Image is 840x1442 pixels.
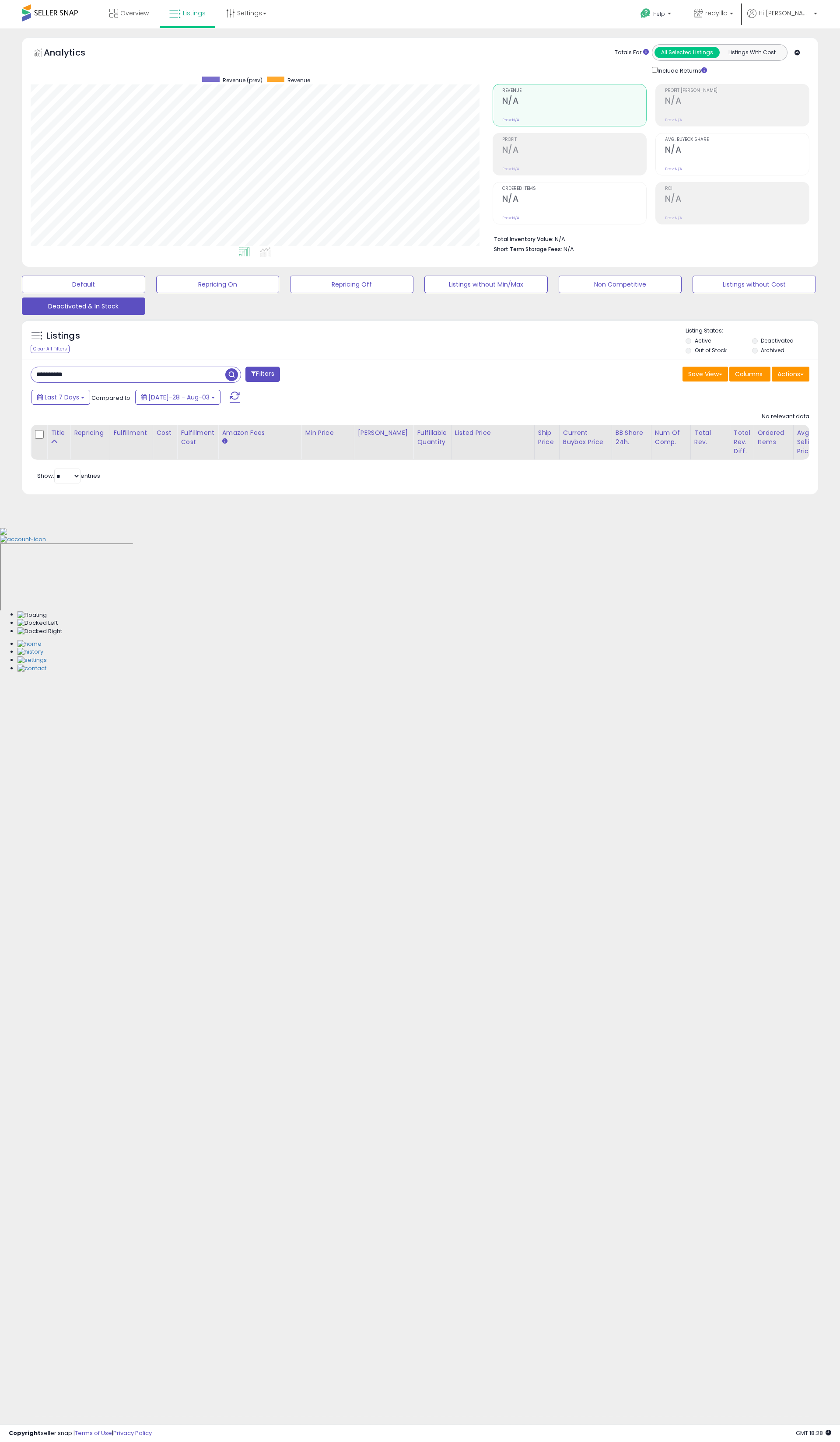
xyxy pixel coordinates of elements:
[665,96,809,108] h2: N/A
[148,393,210,402] span: [DATE]-28 - Aug-03
[734,428,750,456] div: Total Rev. Diff.
[640,8,651,19] i: Get Help
[223,77,262,84] span: Revenue (prev)
[686,327,818,335] p: Listing States:
[761,337,794,344] label: Deactivated
[759,9,811,17] span: Hi [PERSON_NAME]
[222,428,297,437] div: Amazon Fees
[44,46,102,61] h5: Analytics
[120,9,149,17] span: Overview
[502,145,646,157] h2: N/A
[502,96,646,108] h2: N/A
[494,235,553,243] b: Total Inventory Value:
[559,276,682,293] button: Non Competitive
[797,428,829,456] div: Avg Selling Price
[653,10,665,17] span: Help
[17,648,43,656] img: History
[46,330,80,342] h5: Listings
[665,137,809,142] span: Avg. Buybox Share
[563,245,574,253] span: N/A
[665,117,682,122] small: Prev: N/A
[183,9,206,17] span: Listings
[682,367,728,381] button: Save View
[135,390,220,405] button: [DATE]-28 - Aug-03
[494,233,803,244] li: N/A
[758,428,790,447] div: Ordered Items
[17,665,46,673] img: Contact
[693,276,816,293] button: Listings without Cost
[417,428,447,447] div: Fulfillable Quantity
[735,370,763,378] span: Columns
[357,428,409,437] div: [PERSON_NAME]
[31,345,70,353] div: Clear All Filters
[222,437,227,445] small: Amazon Fees.
[563,428,608,447] div: Current Buybox Price
[91,394,132,402] span: Compared to:
[665,88,809,93] span: Profit [PERSON_NAME]
[305,428,350,437] div: Min Price
[113,428,149,437] div: Fulfillment
[181,428,214,447] div: Fulfillment Cost
[761,346,784,354] label: Archived
[31,390,90,405] button: Last 7 Days
[655,428,687,447] div: Num of Comp.
[22,276,145,293] button: Default
[502,215,519,220] small: Prev: N/A
[538,428,556,447] div: Ship Price
[616,428,647,447] div: BB Share 24h.
[290,276,413,293] button: Repricing Off
[615,49,649,57] div: Totals For
[665,145,809,157] h2: N/A
[17,640,42,648] img: Home
[45,393,79,402] span: Last 7 Days
[424,276,548,293] button: Listings without Min/Max
[502,194,646,206] h2: N/A
[772,367,809,381] button: Actions
[37,472,100,480] span: Show: entries
[51,428,66,437] div: Title
[747,9,817,28] a: Hi [PERSON_NAME]
[502,186,646,191] span: Ordered Items
[17,656,47,665] img: Settings
[665,166,682,171] small: Prev: N/A
[694,428,726,447] div: Total Rev.
[633,1,680,28] a: Help
[665,194,809,206] h2: N/A
[22,297,145,315] button: Deactivated & In Stock
[502,88,646,93] span: Revenue
[695,346,727,354] label: Out of Stock
[665,215,682,220] small: Prev: N/A
[455,428,531,437] div: Listed Price
[719,47,784,58] button: Listings With Cost
[762,413,809,421] div: No relevant data
[665,186,809,191] span: ROI
[502,137,646,142] span: Profit
[502,117,519,122] small: Prev: N/A
[17,619,58,627] img: Docked Left
[156,276,280,293] button: Repricing On
[654,47,720,58] button: All Selected Listings
[287,77,310,84] span: Revenue
[705,9,727,17] span: redylllc
[17,611,47,619] img: Floating
[245,367,280,382] button: Filters
[74,428,106,437] div: Repricing
[494,245,562,253] b: Short Term Storage Fees:
[17,627,62,636] img: Docked Right
[645,65,717,75] div: Include Returns
[502,166,519,171] small: Prev: N/A
[729,367,770,381] button: Columns
[695,337,711,344] label: Active
[157,428,174,437] div: Cost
